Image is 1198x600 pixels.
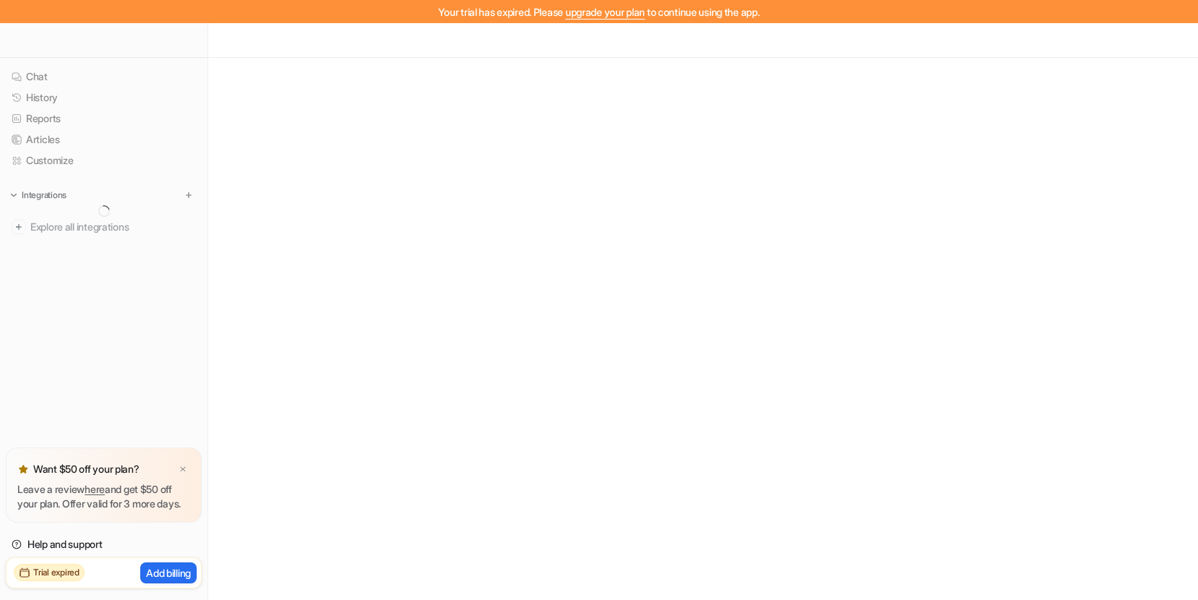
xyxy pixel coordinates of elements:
[12,220,26,234] img: explore all integrations
[6,67,202,87] a: Chat
[179,465,187,474] img: x
[22,189,67,201] p: Integrations
[6,534,202,554] a: Help and support
[6,217,202,237] a: Explore all integrations
[184,190,194,200] img: menu_add.svg
[6,150,202,171] a: Customize
[6,188,71,202] button: Integrations
[33,566,80,579] h2: Trial expired
[6,108,202,129] a: Reports
[17,463,29,475] img: star
[33,462,140,476] p: Want $50 off your plan?
[140,562,197,583] button: Add billing
[9,190,19,200] img: expand menu
[6,87,202,108] a: History
[146,565,191,580] p: Add billing
[565,6,645,18] a: upgrade your plan
[17,482,190,511] p: Leave a review and get $50 off your plan. Offer valid for 3 more days.
[6,129,202,150] a: Articles
[85,483,105,495] a: here
[30,215,196,239] span: Explore all integrations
